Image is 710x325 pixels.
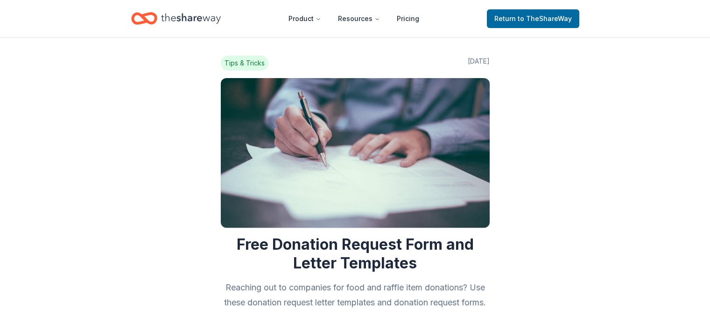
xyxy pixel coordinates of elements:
button: Product [281,9,329,28]
h2: Reaching out to companies for food and raffle item donations? Use these donation request letter t... [221,280,490,310]
nav: Main [281,7,427,29]
button: Resources [330,9,387,28]
span: Tips & Tricks [221,56,268,71]
a: Pricing [389,9,427,28]
a: Returnto TheShareWay [487,9,579,28]
span: to TheShareWay [518,14,572,22]
h1: Free Donation Request Form and Letter Templates [221,235,490,273]
img: Image for Free Donation Request Form and Letter Templates [221,78,490,228]
span: [DATE] [468,56,490,71]
a: Home [131,7,221,29]
span: Return [494,13,572,24]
